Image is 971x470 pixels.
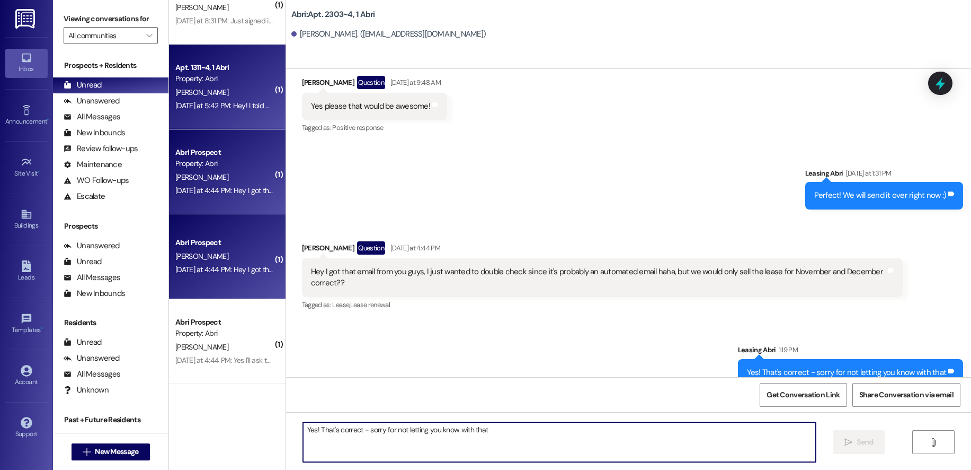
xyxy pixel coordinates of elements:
[311,101,430,112] div: Yes please that would be awesome!
[5,257,48,286] a: Leads
[332,123,383,132] span: Positive response
[64,353,120,364] div: Unanswered
[388,77,441,88] div: [DATE] at 9:48 AM
[852,383,960,407] button: Share Conversation via email
[5,414,48,442] a: Support
[175,355,282,365] div: [DATE] at 4:44 PM: Yes I'll ask them!
[15,9,37,29] img: ResiDesk Logo
[747,367,947,378] div: Yes! That's correct - sorry for not letting you know with that
[64,288,125,299] div: New Inbounds
[291,9,375,20] b: Abri: Apt. 2303~4, 1 Abri
[175,3,228,12] span: [PERSON_NAME]
[64,95,120,107] div: Unanswered
[64,369,120,380] div: All Messages
[175,237,273,248] div: Abri Prospect
[357,76,385,89] div: Question
[38,168,40,176] span: •
[311,266,886,289] div: Hey I got that email from you guys, I just wanted to double check since it's probably an automate...
[64,159,122,170] div: Maintenance
[64,80,102,91] div: Unread
[302,241,903,258] div: [PERSON_NAME]
[5,362,48,390] a: Account
[175,147,273,158] div: Abri Prospect
[53,60,168,71] div: Prospects + Residents
[64,337,102,348] div: Unread
[64,385,109,396] div: Unknown
[53,317,168,328] div: Residents
[175,158,273,169] div: Property: Abri
[776,344,798,355] div: 1:19 PM
[5,310,48,338] a: Templates •
[767,389,840,401] span: Get Conversation Link
[5,205,48,234] a: Buildings
[68,27,141,44] input: All communities
[332,300,350,309] span: Lease ,
[814,190,947,201] div: Perfect! We will send it over right now :)
[64,256,102,267] div: Unread
[302,76,447,93] div: [PERSON_NAME]
[146,31,152,40] i: 
[175,73,273,84] div: Property: Abri
[64,127,125,138] div: New Inbounds
[5,49,48,77] a: Inbox
[47,116,49,124] span: •
[805,168,964,182] div: Leasing Abri
[175,88,228,97] span: [PERSON_NAME]
[95,446,138,457] span: New Message
[350,300,390,309] span: Lease renewal
[175,317,273,328] div: Abri Prospect
[738,344,964,359] div: Leasing Abri
[302,120,447,135] div: Tagged as:
[859,389,954,401] span: Share Conversation via email
[64,175,129,186] div: WO Follow-ups
[64,11,158,27] label: Viewing conversations for
[83,448,91,456] i: 
[64,111,120,123] div: All Messages
[388,242,440,254] div: [DATE] at 4:44 PM
[64,240,120,251] div: Unanswered
[357,241,385,255] div: Question
[5,153,48,182] a: Site Visit •
[760,383,847,407] button: Get Conversation Link
[833,430,885,454] button: Send
[175,328,273,339] div: Property: Abri
[64,191,105,202] div: Escalate
[175,16,423,25] div: [DATE] at 8:31 PM: Just signed it! Let me know if you need anything else from me:)
[175,101,798,110] div: [DATE] at 5:42 PM: Hey! I told my mom I would be fine but I guess she took it upon herself to cal...
[64,272,120,283] div: All Messages
[843,168,892,179] div: [DATE] at 1:31 PM
[929,438,937,447] i: 
[175,265,795,274] div: [DATE] at 4:44 PM: Hey I got that email from you guys, I just wanted to double check since it's p...
[72,443,150,460] button: New Message
[175,342,228,352] span: [PERSON_NAME]
[175,172,228,182] span: [PERSON_NAME]
[64,143,138,154] div: Review follow-ups
[175,62,273,73] div: Apt. 1311~4, 1 Abri
[41,325,42,332] span: •
[844,438,852,447] i: 
[175,251,228,261] span: [PERSON_NAME]
[53,414,168,425] div: Past + Future Residents
[291,29,486,40] div: [PERSON_NAME]. ([EMAIL_ADDRESS][DOMAIN_NAME])
[175,186,795,195] div: [DATE] at 4:44 PM: Hey I got that email from you guys, I just wanted to double check since it's p...
[53,221,168,232] div: Prospects
[857,437,873,448] span: Send
[302,297,903,312] div: Tagged as:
